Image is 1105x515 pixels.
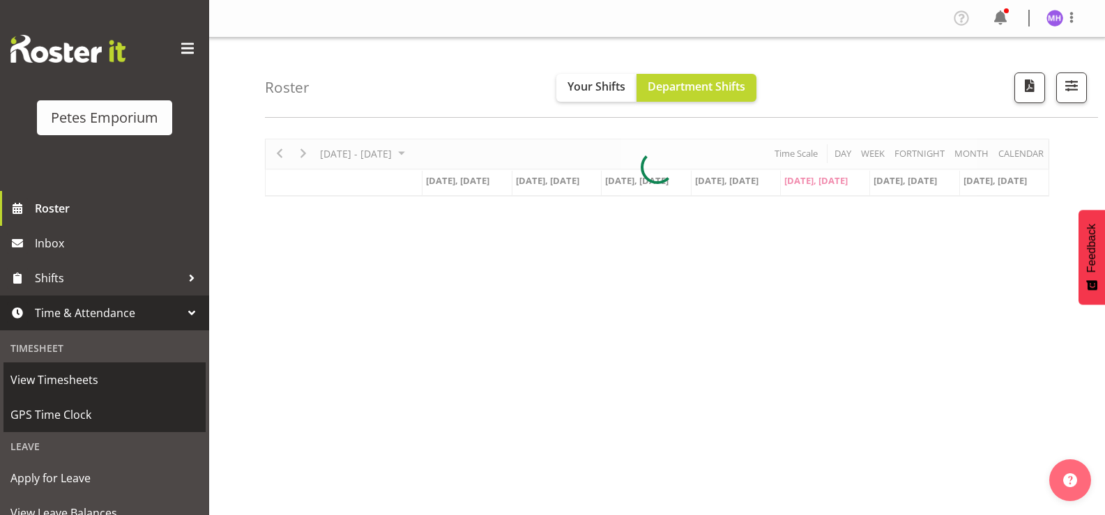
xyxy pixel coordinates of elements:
[3,432,206,461] div: Leave
[51,107,158,128] div: Petes Emporium
[35,268,181,289] span: Shifts
[567,79,625,94] span: Your Shifts
[556,74,637,102] button: Your Shifts
[637,74,756,102] button: Department Shifts
[1085,224,1098,272] span: Feedback
[1046,10,1063,26] img: mackenzie-halford4471.jpg
[35,302,181,323] span: Time & Attendance
[1014,72,1045,103] button: Download a PDF of the roster according to the set date range.
[1079,210,1105,305] button: Feedback - Show survey
[3,397,206,432] a: GPS Time Clock
[35,198,202,219] span: Roster
[10,404,199,425] span: GPS Time Clock
[3,362,206,397] a: View Timesheets
[265,79,310,95] h4: Roster
[10,468,199,489] span: Apply for Leave
[648,79,745,94] span: Department Shifts
[3,461,206,495] a: Apply for Leave
[1063,473,1077,487] img: help-xxl-2.png
[10,35,125,63] img: Rosterit website logo
[1056,72,1087,103] button: Filter Shifts
[3,334,206,362] div: Timesheet
[35,233,202,254] span: Inbox
[10,369,199,390] span: View Timesheets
